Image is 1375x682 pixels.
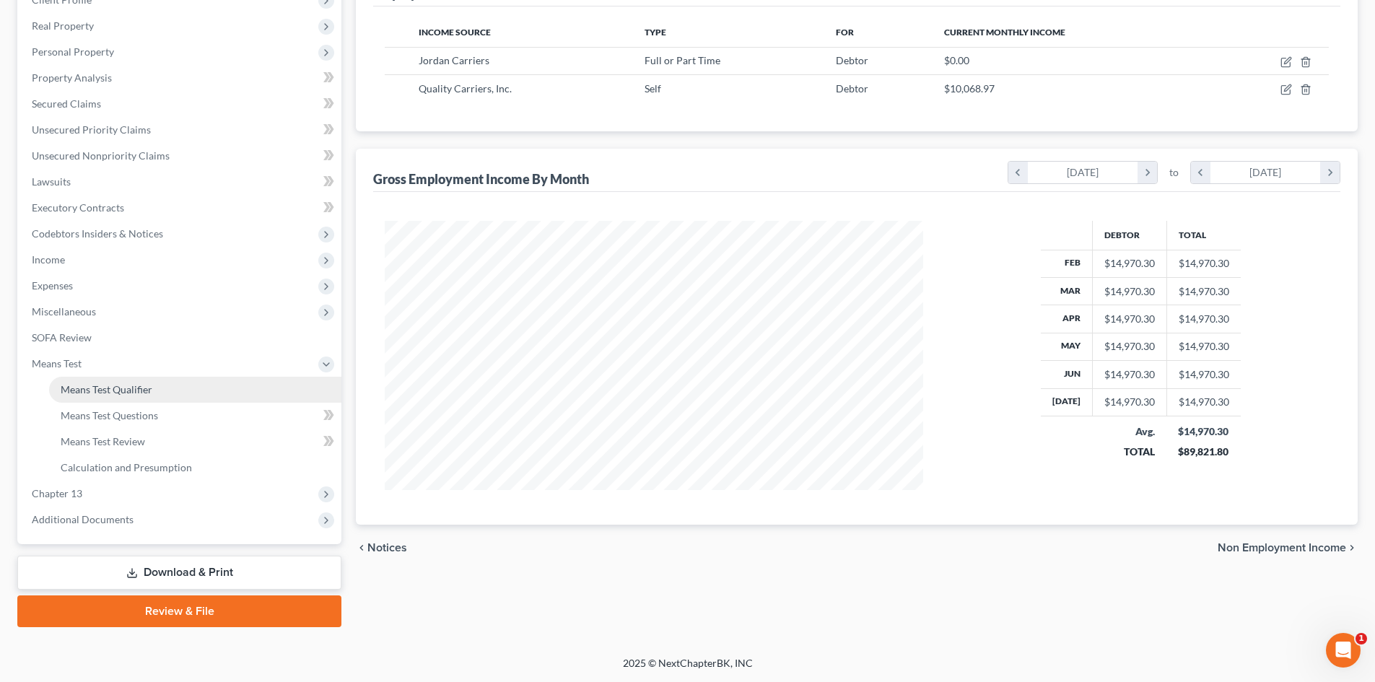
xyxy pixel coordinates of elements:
span: Additional Documents [32,513,134,525]
span: Real Property [32,19,94,32]
span: Chapter 13 [32,487,82,499]
a: Calculation and Presumption [49,455,341,481]
i: chevron_right [1138,162,1157,183]
span: Calculation and Presumption [61,461,192,473]
span: Jordan Carriers [419,54,489,66]
td: $14,970.30 [1166,333,1241,360]
button: chevron_left Notices [356,542,407,554]
span: Debtor [836,54,868,66]
a: Means Test Questions [49,403,341,429]
button: Non Employment Income chevron_right [1218,542,1358,554]
a: Unsecured Nonpriority Claims [20,143,341,169]
a: Means Test Review [49,429,341,455]
span: Quality Carriers, Inc. [419,82,512,95]
td: $14,970.30 [1166,250,1241,277]
td: $14,970.30 [1166,388,1241,416]
th: Debtor [1092,221,1166,250]
span: Means Test Review [61,435,145,447]
span: Current Monthly Income [944,27,1065,38]
span: Unsecured Nonpriority Claims [32,149,170,162]
a: Executory Contracts [20,195,341,221]
td: $14,970.30 [1166,277,1241,305]
th: Mar [1041,277,1093,305]
div: TOTAL [1104,445,1155,459]
div: $14,970.30 [1104,284,1155,299]
div: $14,970.30 [1104,339,1155,354]
span: Miscellaneous [32,305,96,318]
a: Lawsuits [20,169,341,195]
span: Self [645,82,661,95]
i: chevron_left [1008,162,1028,183]
span: Lawsuits [32,175,71,188]
a: Property Analysis [20,65,341,91]
div: 2025 © NextChapterBK, INC [276,656,1099,682]
th: Feb [1041,250,1093,277]
span: 1 [1356,633,1367,644]
i: chevron_left [356,542,367,554]
th: [DATE] [1041,388,1093,416]
a: Review & File [17,595,341,627]
th: Total [1166,221,1241,250]
div: [DATE] [1210,162,1321,183]
div: $89,821.80 [1178,445,1229,459]
span: Means Test Qualifier [61,383,152,395]
span: Codebtors Insiders & Notices [32,227,163,240]
span: Executory Contracts [32,201,124,214]
span: to [1169,165,1179,180]
i: chevron_right [1320,162,1340,183]
span: Type [645,27,666,38]
span: Means Test [32,357,82,370]
td: $14,970.30 [1166,361,1241,388]
a: SOFA Review [20,325,341,351]
a: Secured Claims [20,91,341,117]
span: Non Employment Income [1218,542,1346,554]
span: Debtor [836,82,868,95]
iframe: Intercom live chat [1326,633,1361,668]
th: Jun [1041,361,1093,388]
div: Avg. [1104,424,1155,439]
span: Property Analysis [32,71,112,84]
span: Notices [367,542,407,554]
a: Means Test Qualifier [49,377,341,403]
a: Download & Print [17,556,341,590]
div: $14,970.30 [1104,395,1155,409]
th: May [1041,333,1093,360]
span: Full or Part Time [645,54,720,66]
span: $0.00 [944,54,969,66]
span: SOFA Review [32,331,92,344]
td: $14,970.30 [1166,305,1241,333]
div: $14,970.30 [1104,312,1155,326]
th: Apr [1041,305,1093,333]
span: Secured Claims [32,97,101,110]
span: Personal Property [32,45,114,58]
span: Expenses [32,279,73,292]
div: $14,970.30 [1104,256,1155,271]
div: $14,970.30 [1178,424,1229,439]
i: chevron_left [1191,162,1210,183]
div: $14,970.30 [1104,367,1155,382]
span: Income Source [419,27,491,38]
div: Gross Employment Income By Month [373,170,589,188]
span: Means Test Questions [61,409,158,421]
span: Unsecured Priority Claims [32,123,151,136]
div: [DATE] [1028,162,1138,183]
span: Income [32,253,65,266]
span: For [836,27,854,38]
span: $10,068.97 [944,82,995,95]
a: Unsecured Priority Claims [20,117,341,143]
i: chevron_right [1346,542,1358,554]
